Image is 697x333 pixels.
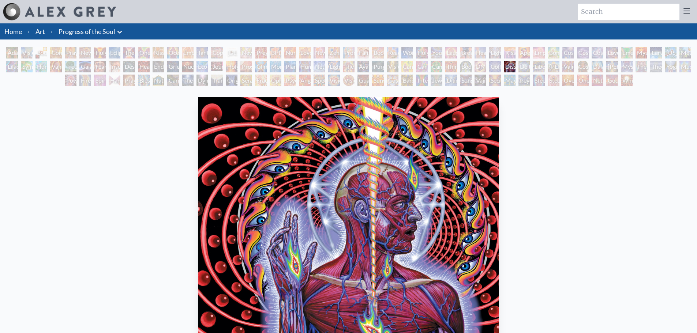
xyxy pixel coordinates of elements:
div: Cosmic [DEMOGRAPHIC_DATA] [577,61,589,72]
div: Psychomicrograph of a Fractal Paisley Cherub Feather Tip [284,75,296,86]
div: Peyote Being [518,75,530,86]
div: Glimpsing the Empyrean [255,61,267,72]
div: Adam & Eve [6,47,18,58]
div: Praying [65,47,76,58]
div: Blessing Hand [138,75,150,86]
div: Newborn [240,47,252,58]
div: Pregnancy [255,47,267,58]
li: · [48,23,56,39]
div: Contemplation [50,47,62,58]
div: Interbeing [416,75,428,86]
div: Networks [314,61,325,72]
div: Symbiosis: Gall Wasp & Oak Tree [21,61,33,72]
div: Grieving [167,61,179,72]
div: Jewel Being [431,75,442,86]
div: Journey of the Wounded Healer [211,61,223,72]
div: Family [357,47,369,58]
div: Lilacs [6,61,18,72]
div: Theologue [650,61,662,72]
div: Monochord [270,61,281,72]
div: Firewalking [79,75,91,86]
div: Embracing [182,47,194,58]
div: Headache [138,61,150,72]
div: Despair [123,61,135,72]
div: Mystic Eye [621,61,633,72]
div: Third Eye Tears of Joy [445,61,457,72]
div: Nursing [284,47,296,58]
div: Guardian of Infinite Vision [357,75,369,86]
div: Fractal Eyes [255,75,267,86]
div: Power to the Peaceful [65,75,76,86]
div: Love is a Cosmic Force [606,47,618,58]
div: Steeplehead 1 [533,75,545,86]
div: Cosmic Artist [577,47,589,58]
div: Boo-boo [372,47,384,58]
div: The Kiss [123,47,135,58]
div: Body, Mind, Spirit [35,47,47,58]
div: The Soul Finds It's Way [182,75,194,86]
div: Cannabis Sutra [416,61,428,72]
div: Collective Vision [489,61,501,72]
div: [DEMOGRAPHIC_DATA] Embryo [226,47,237,58]
div: Wonder [401,47,413,58]
div: Kiss of the [MEDICAL_DATA] [504,47,516,58]
input: Search [578,4,679,20]
div: Metamorphosis [679,47,691,58]
div: Transfiguration [211,75,223,86]
a: Art [35,26,45,37]
div: Holy Family [416,47,428,58]
div: Spirit Animates the Flesh [94,75,106,86]
div: Planetary Prayers [284,61,296,72]
div: Dalai Lama [592,61,603,72]
div: Song of Vajra Being [460,75,472,86]
div: Empowerment [533,47,545,58]
div: Godself [606,75,618,86]
div: Kissing [153,47,164,58]
div: [PERSON_NAME] [606,61,618,72]
div: Breathing [460,47,472,58]
div: Holy Grail [94,47,106,58]
div: White Light [621,75,633,86]
div: Visionary Origin of Language [21,47,33,58]
div: Laughing Man [445,47,457,58]
div: Vision Crystal [328,75,340,86]
div: Mysteriosa 2 [636,47,647,58]
div: Ophanic Eyelash [270,75,281,86]
div: Yogi & the Möbius Sphere [665,61,677,72]
div: Endarkenment [153,61,164,72]
div: Diamond Being [445,75,457,86]
div: Reading [387,47,398,58]
div: [US_STATE] Song [665,47,677,58]
div: Love Circuit [299,47,311,58]
div: Birth [270,47,281,58]
div: Vision Tree [387,61,398,72]
div: Bardo Being [401,75,413,86]
a: Progress of the Soul [59,26,115,37]
div: Liberation Through Seeing [533,61,545,72]
div: Purging [372,61,384,72]
div: Mudra [679,61,691,72]
div: Deities & Demons Drinking from the Milky Pool [518,61,530,72]
div: Original Face [226,75,237,86]
div: Fear [94,61,106,72]
div: Holy Fire [226,61,237,72]
div: Net of Being [592,75,603,86]
div: New Family [314,47,325,58]
div: DMT - The Spirit Molecule [475,61,486,72]
div: Eclipse [109,47,120,58]
div: Nuclear Crucifixion [182,61,194,72]
div: Prostration [240,61,252,72]
div: Young & Old [431,47,442,58]
div: Ocean of Love Bliss [167,47,179,58]
div: Dying [196,75,208,86]
div: Lightweaver [489,47,501,58]
div: Ayahuasca Visitation [357,61,369,72]
div: Steeplehead 2 [548,75,559,86]
div: Caring [167,75,179,86]
div: Cannabis Mudra [401,61,413,72]
div: Tree & Person [65,61,76,72]
div: New Man New Woman [79,47,91,58]
div: Insomnia [109,61,120,72]
div: Gaia [79,61,91,72]
div: [PERSON_NAME] [548,61,559,72]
